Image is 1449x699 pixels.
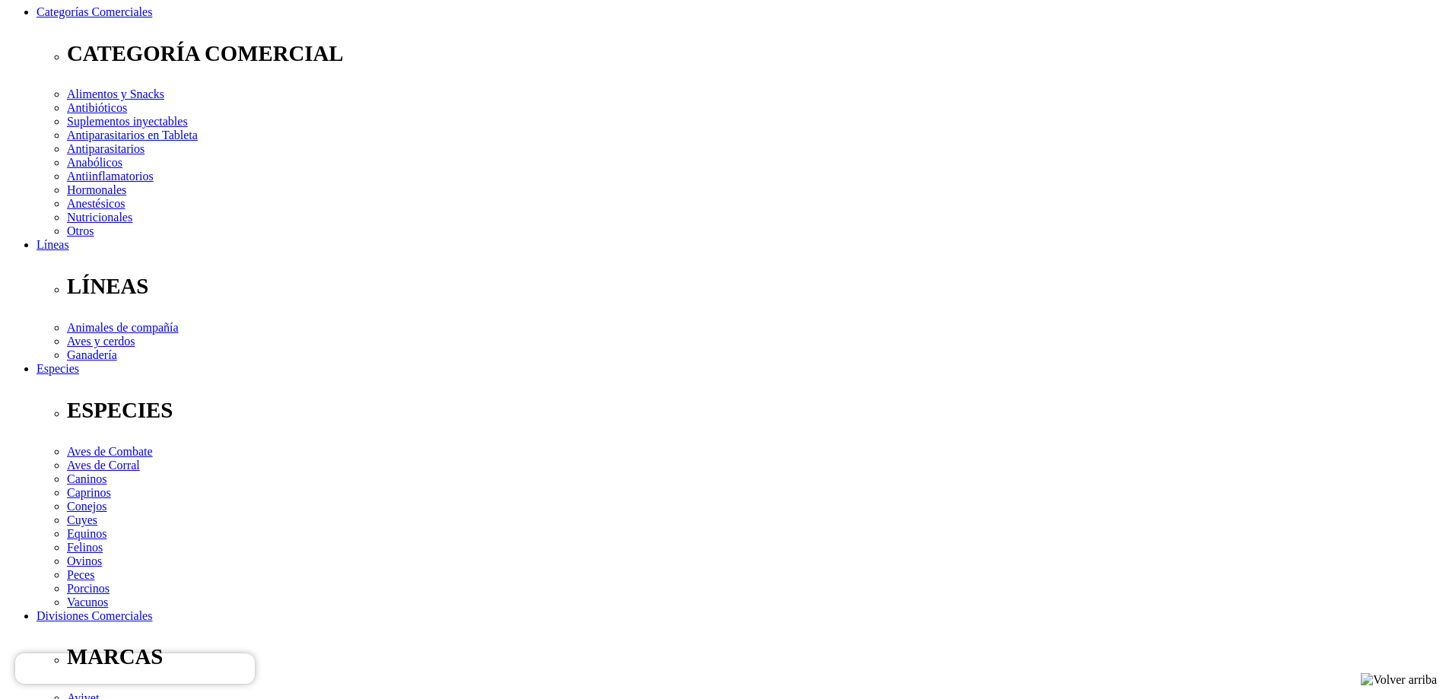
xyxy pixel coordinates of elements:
[67,513,97,526] a: Cuyes
[67,274,1443,299] p: LÍNEAS
[67,445,153,458] a: Aves de Combate
[67,41,1443,66] p: CATEGORÍA COMERCIAL
[67,500,106,513] a: Conejos
[67,348,117,361] a: Ganadería
[67,129,198,141] a: Antiparasitarios en Tableta
[67,541,103,554] a: Felinos
[67,87,164,100] a: Alimentos y Snacks
[67,486,111,499] a: Caprinos
[67,472,106,485] a: Caninos
[67,459,140,472] a: Aves de Corral
[67,554,102,567] a: Ovinos
[67,398,1443,423] p: ESPECIES
[67,170,154,183] a: Antiinflamatorios
[15,653,255,684] iframe: Brevo live chat
[37,5,152,18] a: Categorías Comerciales
[67,224,94,237] a: Otros
[67,211,132,224] a: Nutricionales
[37,609,152,622] a: Divisiones Comerciales
[67,101,127,114] a: Antibióticos
[67,335,135,348] a: Aves y cerdos
[67,527,106,540] a: Equinos
[67,582,110,595] a: Porcinos
[67,596,108,608] a: Vacunos
[67,197,125,210] a: Anestésicos
[67,321,179,334] a: Animales de compañía
[67,115,188,128] a: Suplementos inyectables
[67,183,126,196] a: Hormonales
[67,568,94,581] a: Peces
[67,644,1443,669] p: MARCAS
[67,156,122,169] a: Anabólicos
[37,238,69,251] a: Líneas
[1361,673,1437,687] img: Volver arriba
[37,362,79,375] a: Especies
[67,142,145,155] a: Antiparasitarios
